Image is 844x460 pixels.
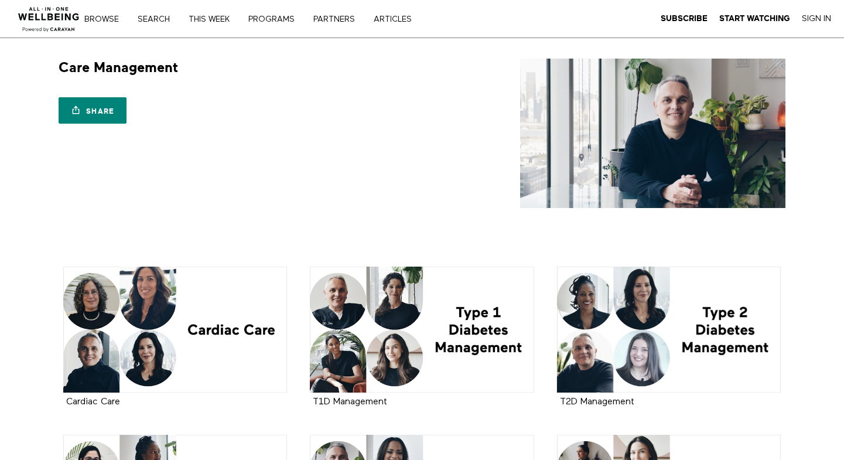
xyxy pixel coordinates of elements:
a: T1D Management [310,267,534,393]
a: Search [134,15,182,23]
a: PARTNERS [309,15,367,23]
a: Cardiac Care [63,267,288,393]
a: T2D Management [557,267,781,393]
a: Sign In [802,13,831,24]
a: THIS WEEK [184,15,242,23]
a: Share [59,97,127,124]
a: PROGRAMS [244,15,307,23]
a: T2D Management [560,397,634,406]
h1: Care Management [59,59,178,77]
nav: Primary [93,13,436,25]
a: Start Watching [719,13,790,24]
a: T1D Management [313,397,387,406]
a: Browse [80,15,131,23]
a: Cardiac Care [66,397,120,406]
strong: Start Watching [719,14,790,23]
strong: Subscribe [661,14,708,23]
a: ARTICLES [370,15,424,23]
a: Subscribe [661,13,708,24]
img: Care Management [520,59,785,208]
